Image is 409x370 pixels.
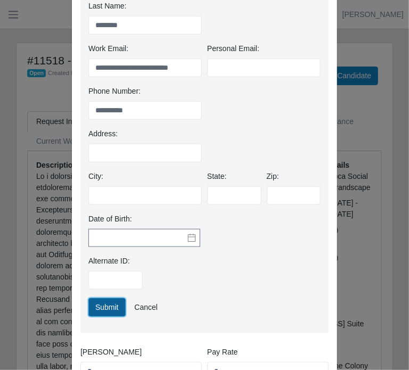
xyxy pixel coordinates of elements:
label: [PERSON_NAME] [80,347,142,358]
label: Zip: [267,171,279,182]
label: State: [207,171,227,182]
button: Submit [88,298,126,317]
label: Address: [88,128,118,139]
label: Alternate ID: [88,256,130,267]
label: Work Email: [88,43,128,54]
label: Phone Number: [88,86,141,97]
label: City: [88,171,103,182]
label: Personal Email: [207,43,259,54]
a: Cancel [127,298,165,317]
label: Date of Birth: [88,213,132,225]
label: Pay Rate [207,347,238,358]
body: Rich Text Area. Press ALT-0 for help. [9,9,238,20]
